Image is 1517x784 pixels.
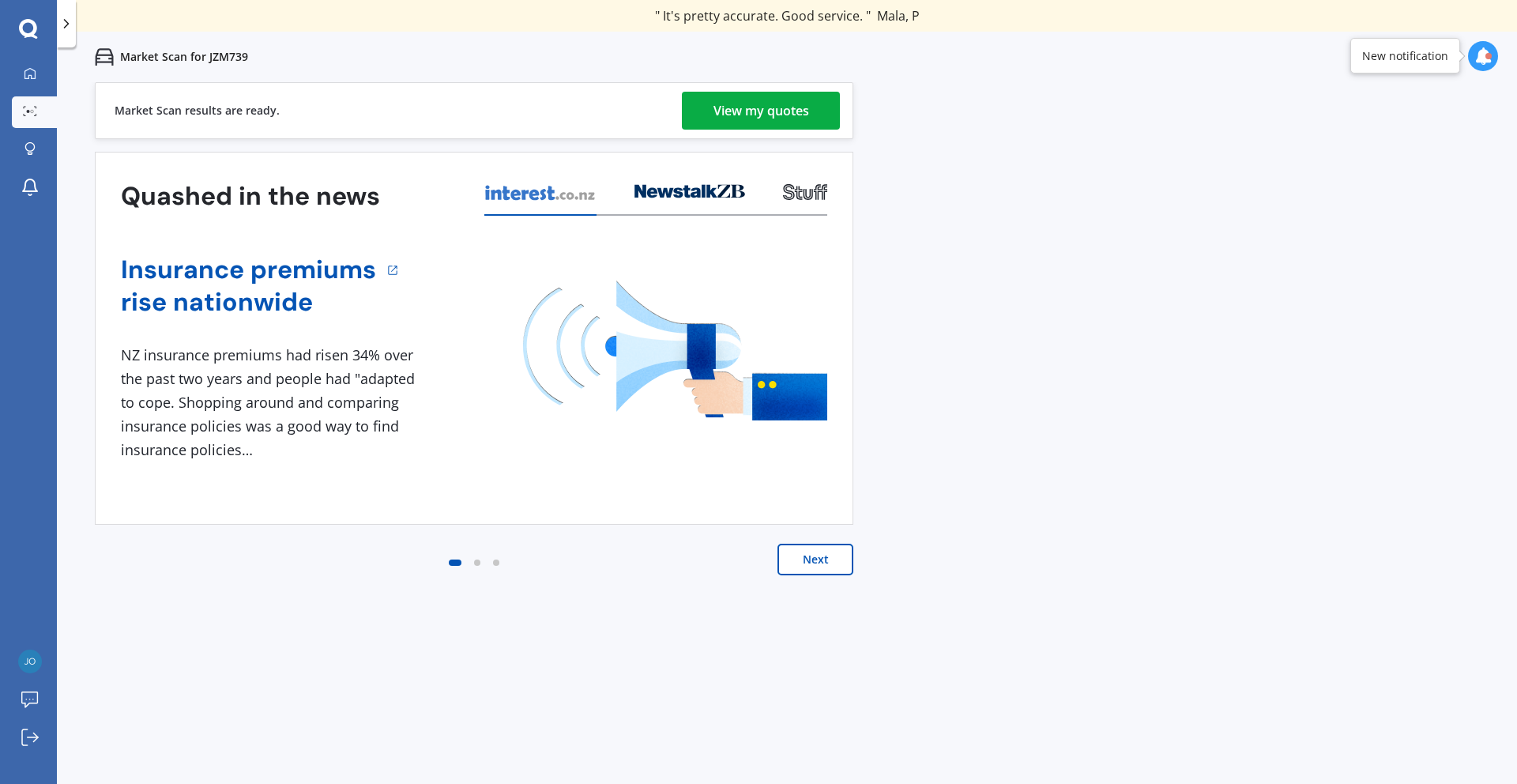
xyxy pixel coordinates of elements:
a: Insurance premiums [121,254,376,286]
a: rise nationwide [121,286,376,318]
div: NZ insurance premiums had risen 34% over the past two years and people had "adapted to cope. Shop... [121,344,421,462]
p: Market Scan for JZM739 [120,49,248,65]
h3: Quashed in the news [121,180,380,213]
a: View my quotes [682,92,840,130]
button: Next [777,544,853,575]
div: View my quotes [713,92,809,130]
img: car.f15378c7a67c060ca3f3.svg [95,47,114,66]
div: Market Scan results are ready. [115,83,280,138]
div: New notification [1362,48,1448,64]
img: media image [523,281,827,420]
img: d4c3f81181f4d6a97ce27436349cd180 [18,650,42,673]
